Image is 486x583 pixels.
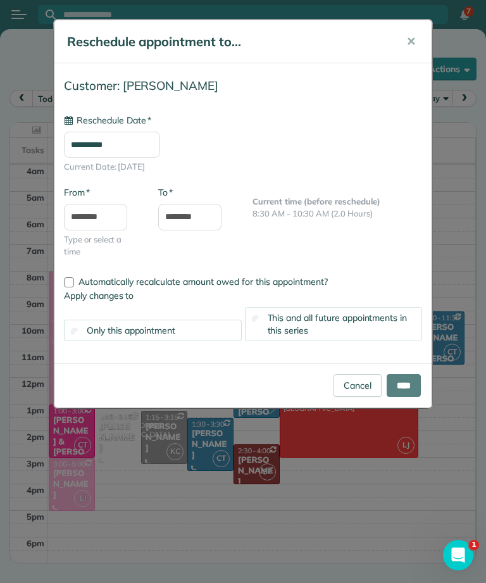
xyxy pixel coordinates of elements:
b: Current time (before reschedule) [252,196,380,206]
span: This and all future appointments in this series [268,312,408,336]
label: Apply changes to [64,289,422,302]
a: Cancel [333,374,382,397]
label: From [64,186,90,199]
input: This and all future appointments in this series [251,315,259,323]
span: Type or select a time [64,234,139,258]
h5: Reschedule appointment to... [67,33,389,51]
span: ✕ [406,34,416,49]
span: Current Date: [DATE] [64,161,422,173]
label: To [158,186,173,199]
iframe: Intercom live chat [443,540,473,570]
span: 1 [469,540,479,550]
span: Automatically recalculate amount owed for this appointment? [78,276,328,287]
span: Only this appointment [87,325,175,336]
input: Only this appointment [71,327,79,335]
p: 8:30 AM - 10:30 AM (2.0 Hours) [252,208,422,220]
label: Reschedule Date [64,114,151,127]
h4: Customer: [PERSON_NAME] [64,79,422,92]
